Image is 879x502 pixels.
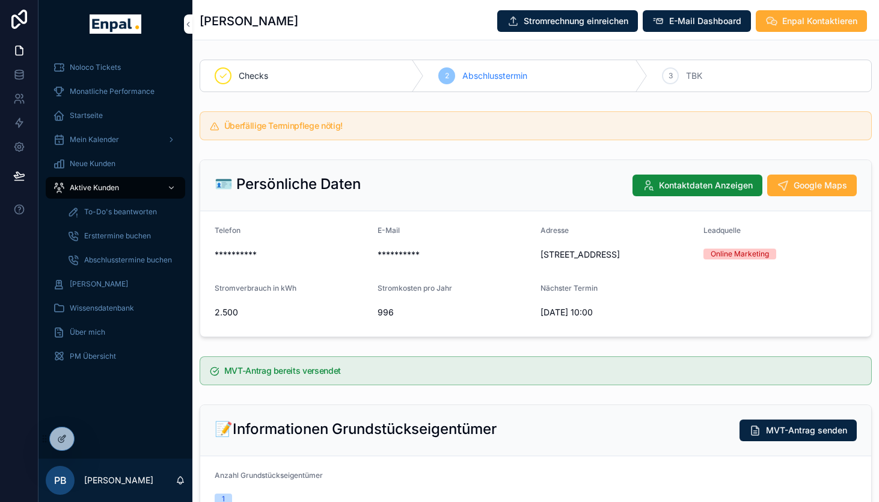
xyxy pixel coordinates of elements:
button: Enpal Kontaktieren [756,10,867,32]
span: Telefon [215,226,240,235]
p: [PERSON_NAME] [84,474,153,486]
span: 2.500 [215,306,368,318]
a: Neue Kunden [46,153,185,175]
span: PB [54,473,67,488]
span: Anzahl Grundstückseigentümer [215,471,323,480]
span: Stromrechnung einreichen [524,15,628,27]
img: App logo [90,14,141,34]
span: Leadquelle [703,226,741,235]
a: Startseite [46,105,185,126]
a: Ersttermine buchen [60,225,185,247]
h5: MVT-Antrag bereits versendet [224,367,862,375]
a: Wissensdatenbank [46,297,185,319]
a: Monatliche Performance [46,81,185,102]
span: Mein Kalender [70,135,119,144]
span: Startseite [70,111,103,120]
span: [STREET_ADDRESS] [541,249,694,261]
span: [PERSON_NAME] [70,279,128,289]
span: [DATE] 10:00 [541,306,694,318]
button: Kontaktdaten Anzeigen [632,175,762,196]
span: Abschlusstermine buchen [84,255,172,265]
span: Neue Kunden [70,159,115,169]
span: 996 [378,306,531,318]
div: Online Marketing [711,249,769,259]
span: Abschlusstermin [462,70,527,82]
a: To-Do's beantworten [60,201,185,223]
span: Nächster Termin [541,284,598,293]
a: Abschlusstermine buchen [60,249,185,271]
a: Aktive Kunden [46,177,185,199]
span: Google Maps [794,179,847,191]
h2: 🪪 Persönliche Daten [215,175,361,194]
span: Aktive Kunden [70,183,119,193]
span: Checks [239,70,268,82]
h1: [PERSON_NAME] [200,13,298,29]
span: Wissensdatenbank [70,303,134,313]
div: scrollable content [38,48,192,383]
a: PM Übersicht [46,346,185,367]
span: Über mich [70,327,105,337]
h2: 📝Informationen Grundstückseigentümer [215,420,497,439]
a: Mein Kalender [46,129,185,150]
span: E-Mail [378,226,400,235]
h5: Überfällige Terminpflege nötig! [224,122,862,130]
span: To-Do's beantworten [84,207,157,217]
span: Enpal Kontaktieren [782,15,857,27]
a: Noloco Tickets [46,57,185,78]
a: Über mich [46,321,185,343]
button: Stromrechnung einreichen [497,10,638,32]
span: Adresse [541,226,569,235]
button: E-Mail Dashboard [643,10,751,32]
span: PM Übersicht [70,352,116,361]
span: TBK [686,70,702,82]
button: Google Maps [767,175,857,196]
span: Noloco Tickets [70,63,121,72]
span: 3 [669,71,673,81]
span: 2 [445,71,449,81]
span: Stromverbrauch in kWh [215,284,296,293]
span: Stromkosten pro Jahr [378,284,452,293]
span: Kontaktdaten Anzeigen [659,179,753,191]
span: E-Mail Dashboard [669,15,741,27]
a: [PERSON_NAME] [46,273,185,295]
span: Ersttermine buchen [84,231,151,241]
span: Monatliche Performance [70,87,155,96]
button: MVT-Antrag senden [740,420,857,441]
span: MVT-Antrag senden [766,424,847,436]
